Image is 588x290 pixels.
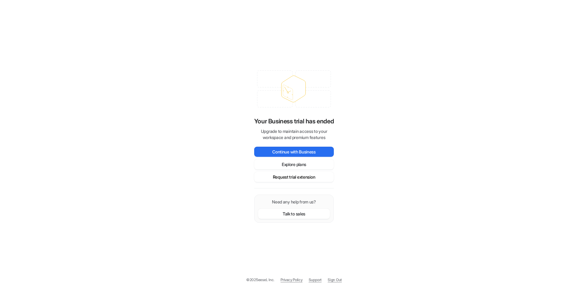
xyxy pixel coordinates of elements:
span: Support [309,277,322,283]
p: © 2025 eesel, Inc. [246,277,274,283]
button: Talk to sales [258,209,330,219]
a: Privacy Policy [281,277,303,283]
p: Upgrade to maintain access to your workspace and premium features [254,128,334,141]
p: Your Business trial has ended [254,117,334,126]
p: Need any help from us? [258,199,330,205]
button: Continue with Business [254,147,334,157]
button: Request trial extension [254,172,334,182]
a: Sign Out [328,277,342,283]
button: Explore plans [254,159,334,169]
